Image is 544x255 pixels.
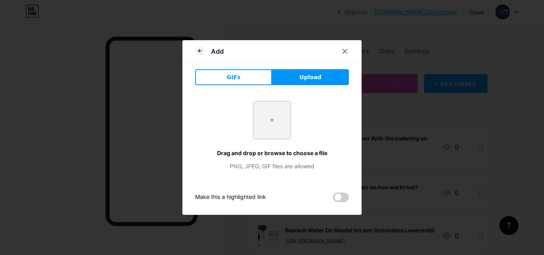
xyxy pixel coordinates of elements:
button: Upload [272,69,349,85]
div: Drag and drop or browse to choose a file [195,149,349,157]
div: Add [211,47,224,56]
div: PNG, JPEG, GIF files are allowed [195,162,349,170]
span: Upload [299,73,321,82]
div: Make this a highlighted link [195,193,266,202]
button: GIFs [195,69,272,85]
span: GIFs [227,73,241,82]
